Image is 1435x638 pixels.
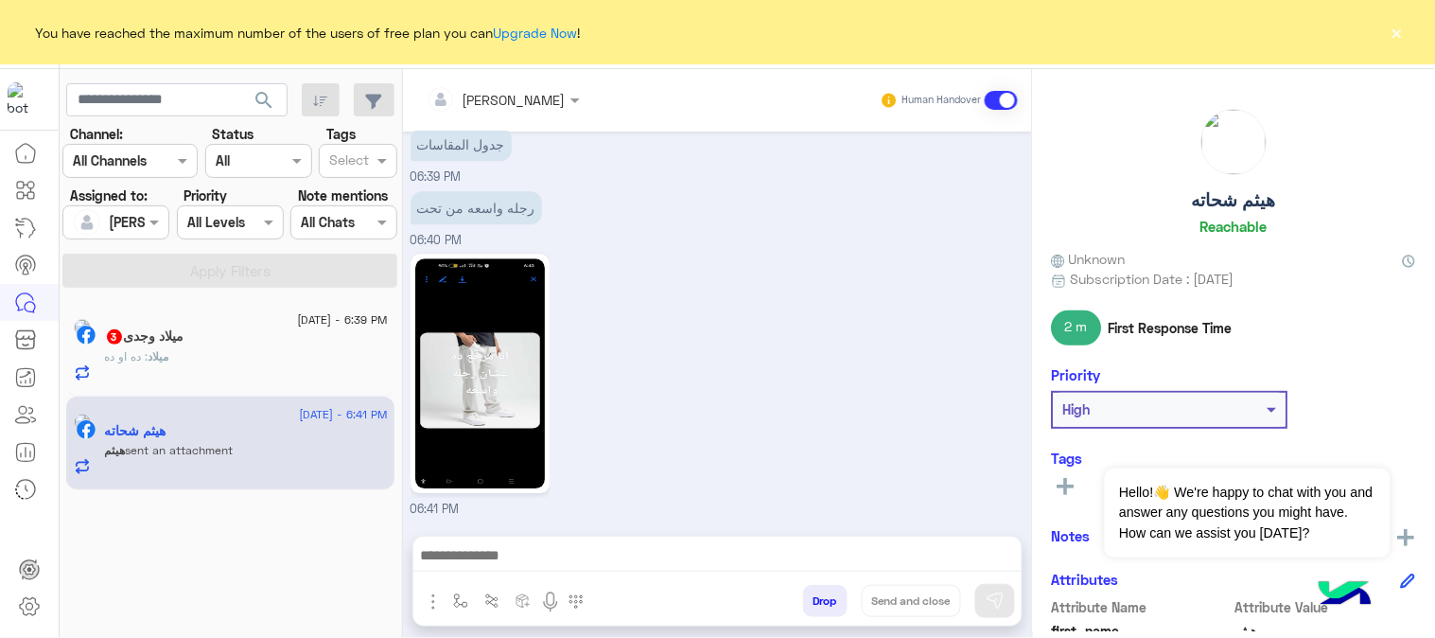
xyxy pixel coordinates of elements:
[149,349,169,363] span: ميلاد
[1105,469,1390,558] span: Hello!👋 We're happy to chat with you and answer any questions you might have. How can we assist y...
[415,258,545,488] img: 526075535_1403092880802592_7319015442959777042_n.jpg
[105,443,126,457] span: هيثم
[1052,527,1091,544] h6: Notes
[1236,597,1417,617] span: Attribute Value
[212,124,254,144] label: Status
[901,93,981,108] small: Human Handover
[1388,23,1407,42] button: ×
[74,319,91,336] img: picture
[77,420,96,439] img: Facebook
[411,233,463,247] span: 06:40 PM
[1052,310,1102,345] span: 2 m
[986,592,1005,611] img: send message
[422,591,445,613] img: send attachment
[253,89,275,112] span: search
[446,585,477,616] button: select flow
[1052,597,1233,617] span: Attribute Name
[453,594,468,609] img: select flow
[1192,189,1276,211] h5: هيثم شحاته
[70,124,123,144] label: Channel:
[77,326,96,345] img: Facebook
[862,585,961,617] button: Send and close
[70,186,148,205] label: Assigned to:
[326,124,356,144] label: Tags
[411,169,462,184] span: 06:39 PM
[326,150,369,174] div: Select
[1052,366,1101,383] h6: Priority
[62,254,397,288] button: Apply Filters
[184,186,227,205] label: Priority
[1052,249,1126,269] span: Unknown
[411,128,512,161] p: 16/8/2025, 6:39 PM
[411,191,542,224] p: 16/8/2025, 6:40 PM
[105,328,184,345] h5: ميلاد وجدى
[1052,571,1119,588] h6: Attributes
[1312,562,1378,629] img: hulul-logo.png
[484,594,499,609] img: Trigger scenario
[1398,529,1415,546] img: add
[1109,318,1233,338] span: First Response Time
[74,209,100,236] img: defaultAdmin.png
[1052,450,1416,467] h6: Tags
[241,83,288,124] button: search
[494,25,578,41] a: Upgrade Now
[1202,110,1267,174] img: picture
[516,594,531,609] img: create order
[569,594,584,610] img: make a call
[299,406,387,423] span: [DATE] - 6:41 PM
[8,82,42,116] img: 713415422032625
[107,329,122,345] span: 3
[74,414,91,431] img: picture
[36,23,581,43] span: You have reached the maximum number of the users of free plan you can !
[477,585,508,616] button: Trigger scenario
[297,311,387,328] span: [DATE] - 6:39 PM
[508,585,539,616] button: create order
[539,591,562,613] img: send voice note
[1071,269,1234,289] span: Subscription Date : [DATE]
[803,585,848,617] button: Drop
[105,349,149,363] span: ده او ده
[298,186,388,205] label: Note mentions
[1200,218,1268,235] h6: Reachable
[105,423,166,439] h5: هيثم شحاته
[411,502,460,516] span: 06:41 PM
[126,443,234,457] span: sent an attachment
